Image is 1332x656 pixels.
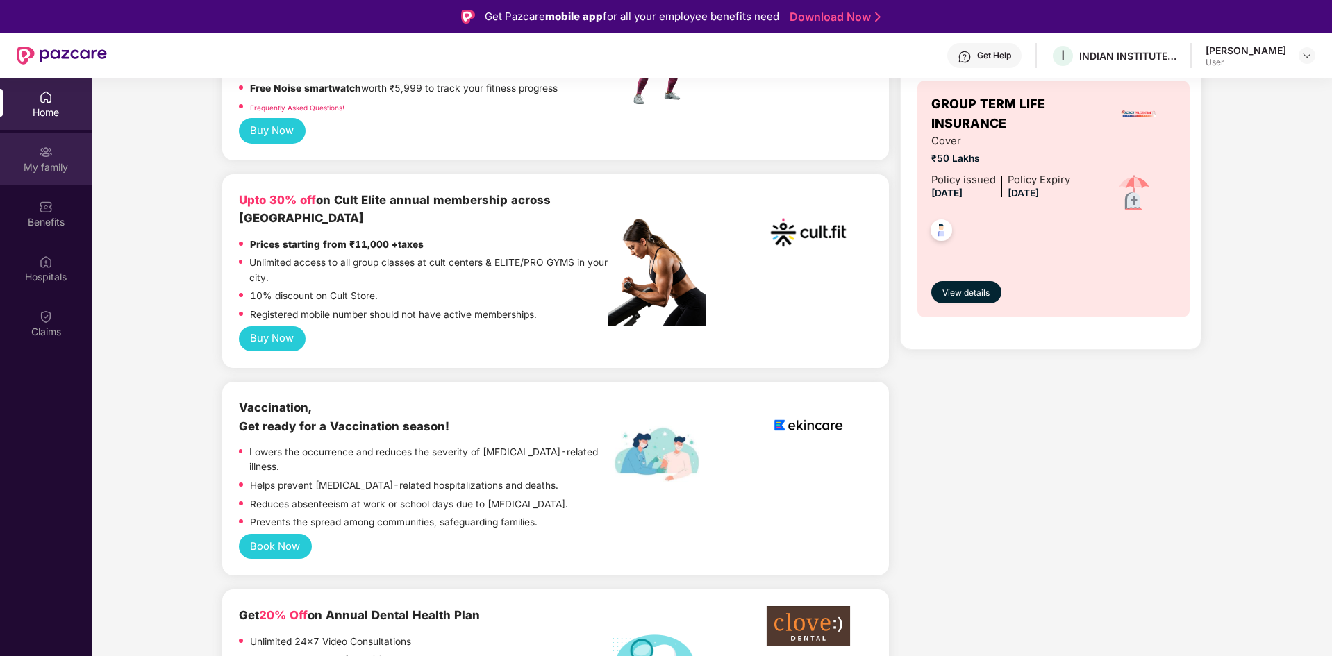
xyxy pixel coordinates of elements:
[39,310,53,323] img: svg+xml;base64,PHN2ZyBpZD0iQ2xhaW0iIHhtbG5zPSJodHRwOi8vd3d3LnczLm9yZy8yMDAwL3N2ZyIgd2lkdGg9IjIwIi...
[1206,57,1286,68] div: User
[1120,95,1158,133] img: insurerLogo
[931,151,1070,167] span: ₹50 Lakhs
[250,239,424,250] strong: Prices starting from ₹11,000 +taxes
[250,478,558,494] p: Helps prevent [MEDICAL_DATA]-related hospitalizations and deaths.
[942,287,990,300] span: View details
[790,10,876,24] a: Download Now
[924,215,958,249] img: svg+xml;base64,PHN2ZyB4bWxucz0iaHR0cDovL3d3dy53My5vcmcvMjAwMC9zdmciIHdpZHRoPSI0OC45NDMiIGhlaWdodD...
[1008,172,1070,188] div: Policy Expiry
[39,145,53,159] img: svg+xml;base64,PHN2ZyB3aWR0aD0iMjAiIGhlaWdodD0iMjAiIHZpZXdCb3g9IjAgMCAyMCAyMCIgZmlsbD0ibm9uZSIgeG...
[39,200,53,214] img: svg+xml;base64,PHN2ZyBpZD0iQmVuZWZpdHMiIHhtbG5zPSJodHRwOi8vd3d3LnczLm9yZy8yMDAwL3N2ZyIgd2lkdGg9Ij...
[239,193,551,225] b: on Cult Elite annual membership across [GEOGRAPHIC_DATA]
[875,10,881,24] img: Stroke
[250,83,361,94] strong: Free Noise smartwatch
[931,94,1101,134] span: GROUP TERM LIFE INSURANCE
[958,50,972,64] img: svg+xml;base64,PHN2ZyBpZD0iSGVscC0zMngzMiIgeG1sbnM9Imh0dHA6Ly93d3cudzMub3JnLzIwMDAvc3ZnIiB3aWR0aD...
[250,103,344,112] a: Frequently Asked Questions!
[39,90,53,104] img: svg+xml;base64,PHN2ZyBpZD0iSG9tZSIgeG1sbnM9Imh0dHA6Ly93d3cudzMub3JnLzIwMDAvc3ZnIiB3aWR0aD0iMjAiIG...
[931,187,963,199] span: [DATE]
[239,193,316,207] b: Upto 30% off
[931,133,1070,149] span: Cover
[239,118,306,144] button: Buy Now
[239,326,306,352] button: Buy Now
[767,606,850,646] img: clove-dental%20png.png
[250,634,411,650] p: Unlimited 24x7 Video Consultations
[239,401,449,432] b: Vaccination, Get ready for a Vaccination season!
[767,191,850,274] img: cult.png
[977,50,1011,61] div: Get Help
[250,497,568,512] p: Reduces absenteeism at work or school days due to [MEDICAL_DATA].
[545,10,603,23] strong: mobile app
[1110,169,1158,218] img: icon
[608,219,706,326] img: pc2.png
[1301,50,1313,61] img: svg+xml;base64,PHN2ZyBpZD0iRHJvcGRvd24tMzJ4MzIiIHhtbG5zPSJodHRwOi8vd3d3LnczLm9yZy8yMDAwL3N2ZyIgd2...
[1079,49,1176,62] div: INDIAN INSTITUTE OF PACKAGING
[1206,44,1286,57] div: [PERSON_NAME]
[250,308,537,323] p: Registered mobile number should not have active memberships.
[259,608,308,622] span: 20% Off
[931,281,1001,303] button: View details
[608,426,706,482] img: labelEkincare.png
[767,398,850,452] img: logoEkincare.png
[1061,47,1065,64] span: I
[250,515,538,530] p: Prevents the spread among communities, safeguarding families.
[250,81,558,96] p: worth ₹5,999 to track your fitness progress
[249,445,608,475] p: Lowers the occurrence and reduces the severity of [MEDICAL_DATA]-related illness.
[1008,187,1039,199] span: [DATE]
[39,255,53,269] img: svg+xml;base64,PHN2ZyBpZD0iSG9zcGl0YWxzIiB4bWxucz0iaHR0cDovL3d3dy53My5vcmcvMjAwMC9zdmciIHdpZHRoPS...
[485,8,779,25] div: Get Pazcare for all your employee benefits need
[931,172,996,188] div: Policy issued
[239,534,312,560] button: Book Now
[250,289,378,304] p: 10% discount on Cult Store.
[461,10,475,24] img: Logo
[17,47,107,65] img: New Pazcare Logo
[249,255,608,285] p: Unlimited access to all group classes at cult centers & ELITE/PRO GYMS in your city.
[239,608,480,622] b: Get on Annual Dental Health Plan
